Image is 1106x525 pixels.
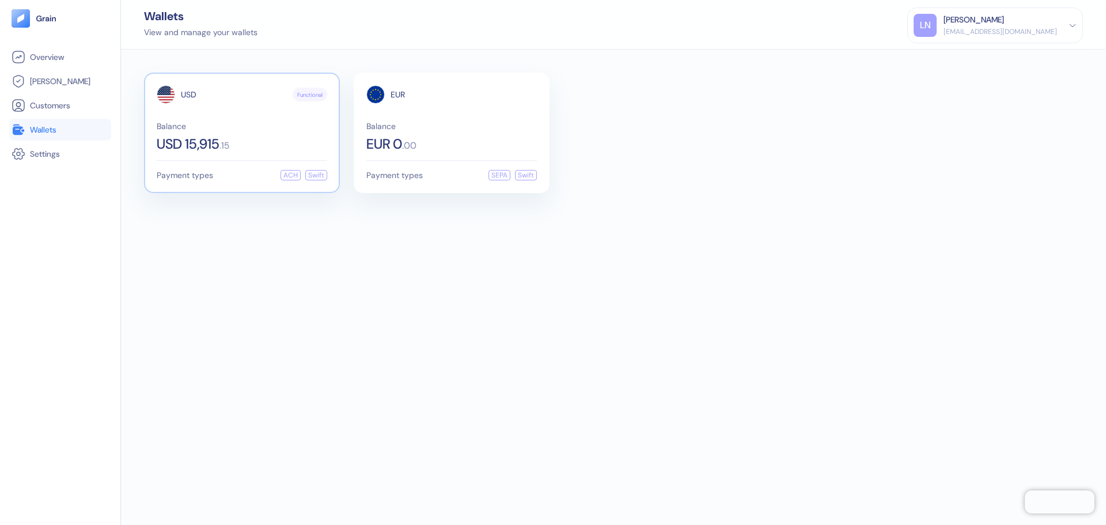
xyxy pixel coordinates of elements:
span: Payment types [157,171,213,179]
span: . 15 [219,141,229,150]
span: Balance [157,122,327,130]
div: LN [914,14,937,37]
a: Customers [12,99,109,112]
a: Settings [12,147,109,161]
a: Overview [12,50,109,64]
span: Wallets [30,124,56,135]
div: Wallets [144,10,257,22]
div: View and manage your wallets [144,27,257,39]
div: [PERSON_NAME] [944,14,1004,26]
span: Balance [366,122,537,130]
span: [PERSON_NAME] [30,75,90,87]
div: ACH [281,170,301,180]
img: logo-tablet-V2.svg [12,9,30,28]
span: Overview [30,51,64,63]
div: [EMAIL_ADDRESS][DOMAIN_NAME] [944,27,1057,37]
span: Settings [30,148,60,160]
div: Swift [305,170,327,180]
div: SEPA [488,170,510,180]
iframe: Chatra live chat [1025,490,1094,513]
div: Swift [515,170,537,180]
span: EUR 0 [366,137,402,151]
span: . 00 [402,141,416,150]
span: EUR [391,90,405,99]
a: Wallets [12,123,109,137]
a: [PERSON_NAME] [12,74,109,88]
img: logo [36,14,57,22]
span: Payment types [366,171,423,179]
span: USD [181,90,196,99]
span: Customers [30,100,70,111]
span: USD 15,915 [157,137,219,151]
span: Functional [297,90,323,99]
